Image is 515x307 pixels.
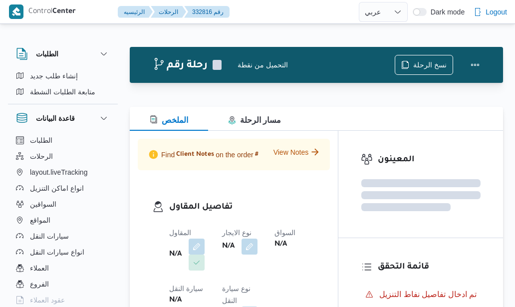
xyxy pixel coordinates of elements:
[12,260,114,276] button: العملاء
[274,229,295,237] span: السواق
[169,249,182,261] b: N/A
[169,295,182,307] b: N/A
[52,8,76,16] b: Center
[486,6,507,18] span: Logout
[12,132,114,148] button: الطلبات
[30,246,84,258] span: انواع سيارات النقل
[470,2,511,22] button: Logout
[413,59,447,71] span: نسخ الرحلة
[12,276,114,292] button: الفروع
[30,294,65,306] span: عقود العملاء
[176,151,214,159] span: Client Notes
[12,196,114,212] button: السواقين
[12,180,114,196] button: انواع اماكن التنزيل
[255,151,258,159] span: #
[12,84,114,100] button: متابعة الطلبات النشطة
[30,278,49,290] span: الفروع
[228,116,281,124] span: مسار الرحلة
[169,201,315,214] h3: تفاصيل المقاول
[30,70,78,82] span: إنشاء طلب جديد
[16,112,110,124] button: قاعدة البيانات
[30,230,69,242] span: سيارات النقل
[30,262,49,274] span: العملاء
[238,60,395,70] div: التحميل من نقطة
[30,166,87,178] span: layout.liveTracking
[379,289,477,301] span: تم ادخال تفاصيل نفاط التنزيل
[12,68,114,84] button: إنشاء طلب جديد
[274,239,287,251] b: N/A
[153,59,208,72] h2: رحلة رقم
[36,48,58,60] h3: الطلبات
[151,6,186,18] button: الرحلات
[378,261,481,274] h3: قائمة التحقق
[169,285,203,293] span: سيارة النقل
[30,86,95,98] span: متابعة الطلبات النشطة
[12,244,114,260] button: انواع سيارات النقل
[30,134,52,146] span: الطلبات
[222,285,251,305] span: نوع سيارة النقل
[222,241,235,253] b: N/A
[465,55,485,75] button: Actions
[146,147,260,162] p: Find on the order
[30,150,53,162] span: الرحلات
[273,147,322,157] button: View Notes
[12,148,114,164] button: الرحلات
[30,214,50,226] span: المواقع
[118,6,153,18] button: الرئيسيه
[8,68,118,104] div: الطلبات
[36,112,75,124] h3: قاعدة البيانات
[9,4,23,19] img: X8yXhbKr1z7QwAAAABJRU5ErkJggg==
[12,164,114,180] button: layout.liveTracking
[169,229,191,237] span: المقاول
[379,290,477,299] span: تم ادخال تفاصيل نفاط التنزيل
[16,48,110,60] button: الطلبات
[30,198,56,210] span: السواقين
[427,8,465,16] span: Dark mode
[395,55,453,75] button: نسخ الرحلة
[361,287,481,303] button: تم ادخال تفاصيل نفاط التنزيل
[12,228,114,244] button: سيارات النقل
[30,182,84,194] span: انواع اماكن التنزيل
[222,229,252,237] span: نوع الايجار
[12,212,114,228] button: المواقع
[378,153,481,167] h3: المعينون
[184,6,230,18] button: 332816 رقم
[150,116,188,124] span: الملخص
